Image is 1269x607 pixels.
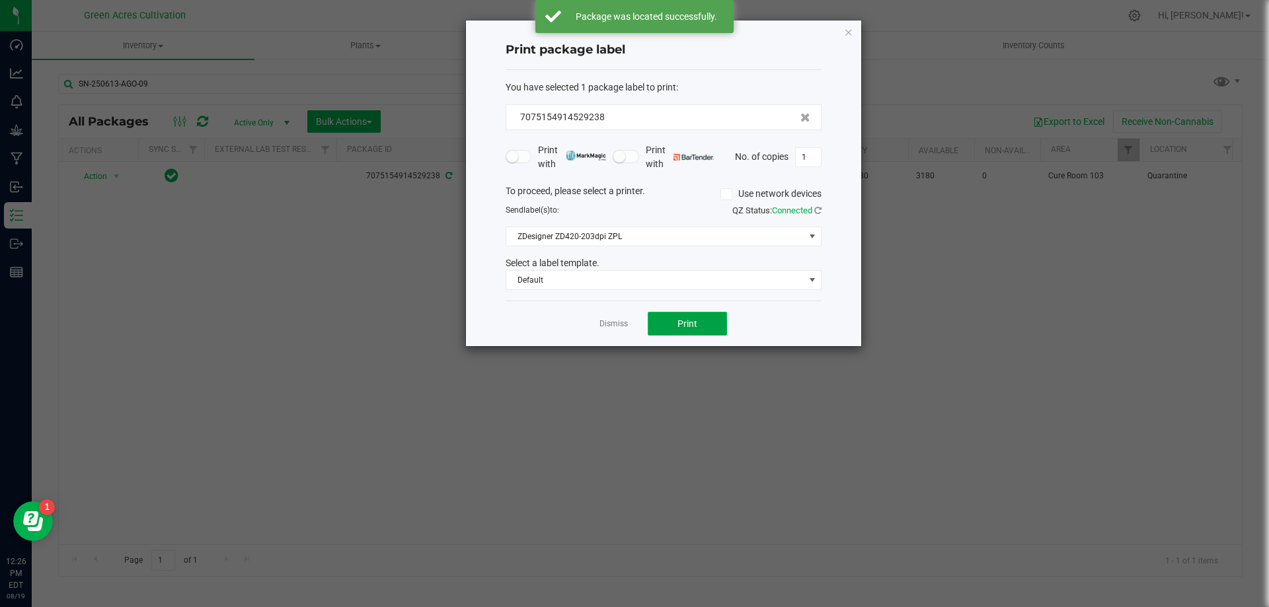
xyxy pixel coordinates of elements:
[599,318,628,330] a: Dismiss
[13,501,53,541] iframe: Resource center
[506,82,676,92] span: You have selected 1 package label to print
[646,143,714,171] span: Print with
[566,151,606,161] img: mark_magic_cybra.png
[568,10,724,23] div: Package was located successfully.
[538,143,606,171] span: Print with
[673,154,714,161] img: bartender.png
[520,112,605,122] span: 7075154914529238
[523,205,550,215] span: label(s)
[39,499,55,515] iframe: Resource center unread badge
[732,205,822,215] span: QZ Status:
[496,184,831,204] div: To proceed, please select a printer.
[720,187,822,201] label: Use network devices
[496,256,831,270] div: Select a label template.
[506,81,822,94] div: :
[506,42,822,59] h4: Print package label
[648,312,727,336] button: Print
[677,318,697,329] span: Print
[772,205,812,215] span: Connected
[735,151,788,161] span: No. of copies
[506,205,559,215] span: Send to:
[506,271,804,289] span: Default
[506,227,804,246] span: ZDesigner ZD420-203dpi ZPL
